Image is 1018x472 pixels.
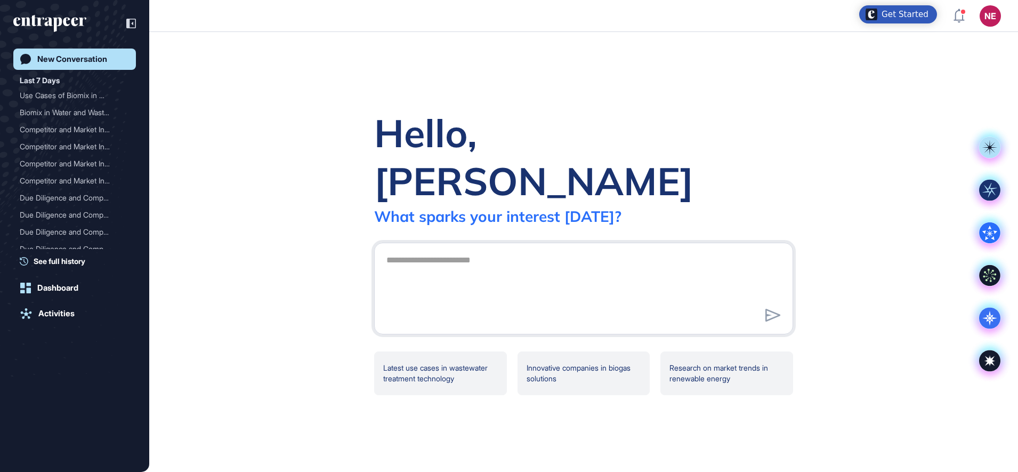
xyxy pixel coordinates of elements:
div: What sparks your interest [DATE]? [374,207,621,226]
div: entrapeer-logo [13,15,86,32]
div: Competitor and Market Int... [20,138,121,155]
div: Competitor and Market Int... [20,121,121,138]
div: Due Diligence and Competitor Intelligence Report for Biomix/ComBIOMIX in Wastewater Treatment and... [20,206,130,223]
div: Due Diligence and Competi... [20,206,121,223]
div: Get Started [882,9,928,20]
div: Due Diligence and Competitor Intelligence Report for Biomix / ComBIOMIX in Wastewater Treatment a... [20,189,130,206]
div: Competitor and Market Intelligence for Biomix in Global and Turkish Water and Wastewater Technolo... [20,155,130,172]
a: See full history [20,255,136,267]
div: Activities [38,309,75,318]
a: New Conversation [13,49,136,70]
div: Open Get Started checklist [859,5,937,23]
div: Dashboard [37,283,78,293]
div: Due Diligence and Competitor Intelligence Report for Biomix/ComBIOMIX in Wastewater Treatment and... [20,223,130,241]
div: Last 7 Days [20,74,60,87]
div: Due Diligence and Competitor Intelligence Report for Biomix/ComBIOMIX in Wastewater Treatment and... [20,241,130,258]
div: New Conversation [37,54,107,64]
div: Due Diligence and Competi... [20,189,121,206]
a: Activities [13,303,136,324]
span: See full history [34,255,85,267]
div: Research on market trends in renewable energy [660,351,793,395]
div: Due Diligence and Competi... [20,223,121,241]
div: Biomix in Water and Waste... [20,104,121,121]
div: Innovative companies in biogas solutions [518,351,650,395]
div: Due Diligence and Competi... [20,241,121,258]
div: Competitor and Market Intelligence for Biomix in Global Water and Wastewater Technology, with a F... [20,121,130,138]
div: Use Cases of Biomix in Wa... [20,87,121,104]
img: launcher-image-alternative-text [866,9,877,20]
div: Competitor and Market Intelligence for Biomix in Global and Turkey's Wastewater Treatment and Wat... [20,138,130,155]
div: Use Cases of Biomix in Water and Wastewater Technology in Global and Turkish Markets [20,87,130,104]
a: Dashboard [13,277,136,299]
div: Biomix in Water and Wastewater Technology: Competitor and Market Intelligence in Global and Turke... [20,104,130,121]
div: Hello, [PERSON_NAME] [374,109,793,205]
div: Latest use cases in wastewater treatment technology [374,351,507,395]
div: Competitor and Market Int... [20,155,121,172]
button: NE [980,5,1001,27]
div: Competitor and Market Intelligence for Biomix in Water and Wastewater Technology: Focus on Wastew... [20,172,130,189]
div: Competitor and Market Int... [20,172,121,189]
